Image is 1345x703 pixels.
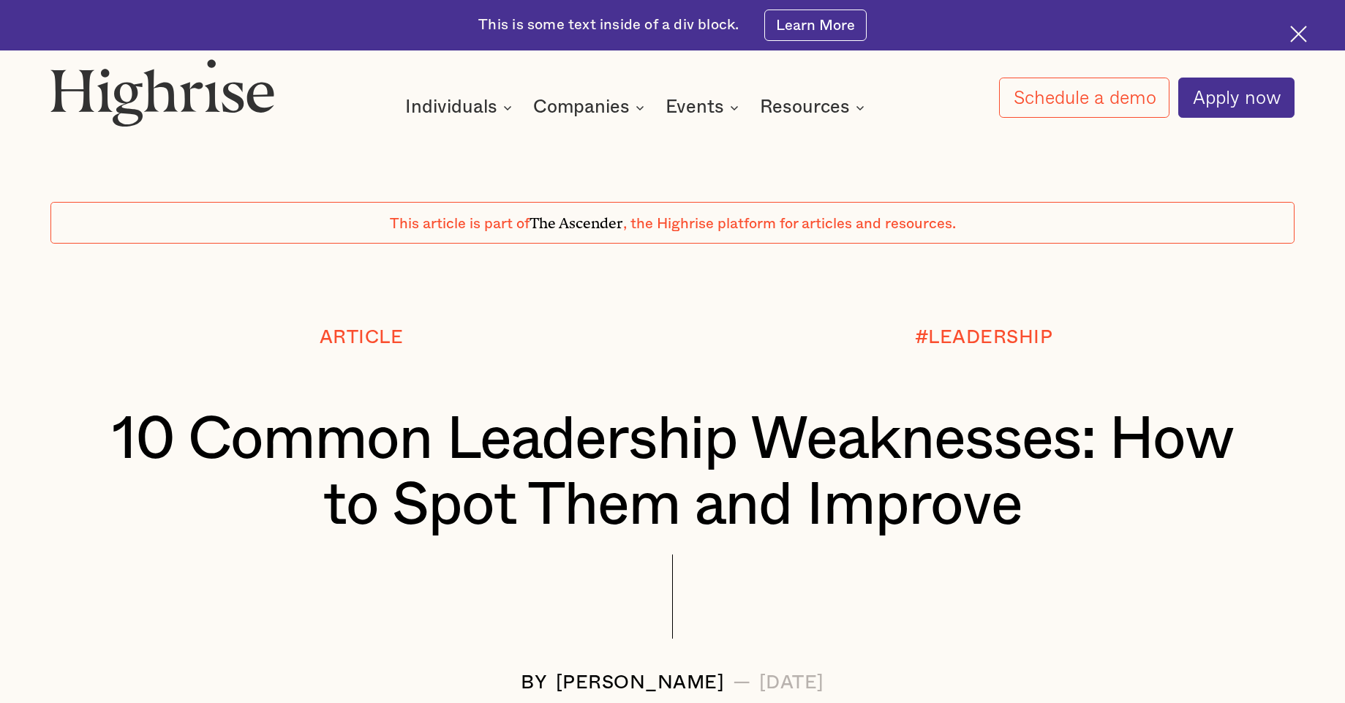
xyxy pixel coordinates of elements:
[915,327,1053,347] div: #LEADERSHIP
[320,327,404,347] div: Article
[556,672,725,693] div: [PERSON_NAME]
[760,99,869,116] div: Resources
[666,99,743,116] div: Events
[764,10,867,42] a: Learn More
[759,672,824,693] div: [DATE]
[666,99,724,116] div: Events
[102,407,1243,538] h1: 10 Common Leadership Weaknesses: How to Spot Them and Improve
[405,99,516,116] div: Individuals
[999,78,1169,118] a: Schedule a demo
[533,99,630,116] div: Companies
[760,99,850,116] div: Resources
[530,211,623,228] span: The Ascender
[623,217,956,231] span: , the Highrise platform for articles and resources.
[1178,78,1295,119] a: Apply now
[50,59,275,127] img: Highrise logo
[405,99,497,116] div: Individuals
[478,15,739,35] div: This is some text inside of a div block.
[521,672,547,693] div: BY
[533,99,649,116] div: Companies
[1290,26,1307,42] img: Cross icon
[390,217,530,231] span: This article is part of
[733,672,751,693] div: —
